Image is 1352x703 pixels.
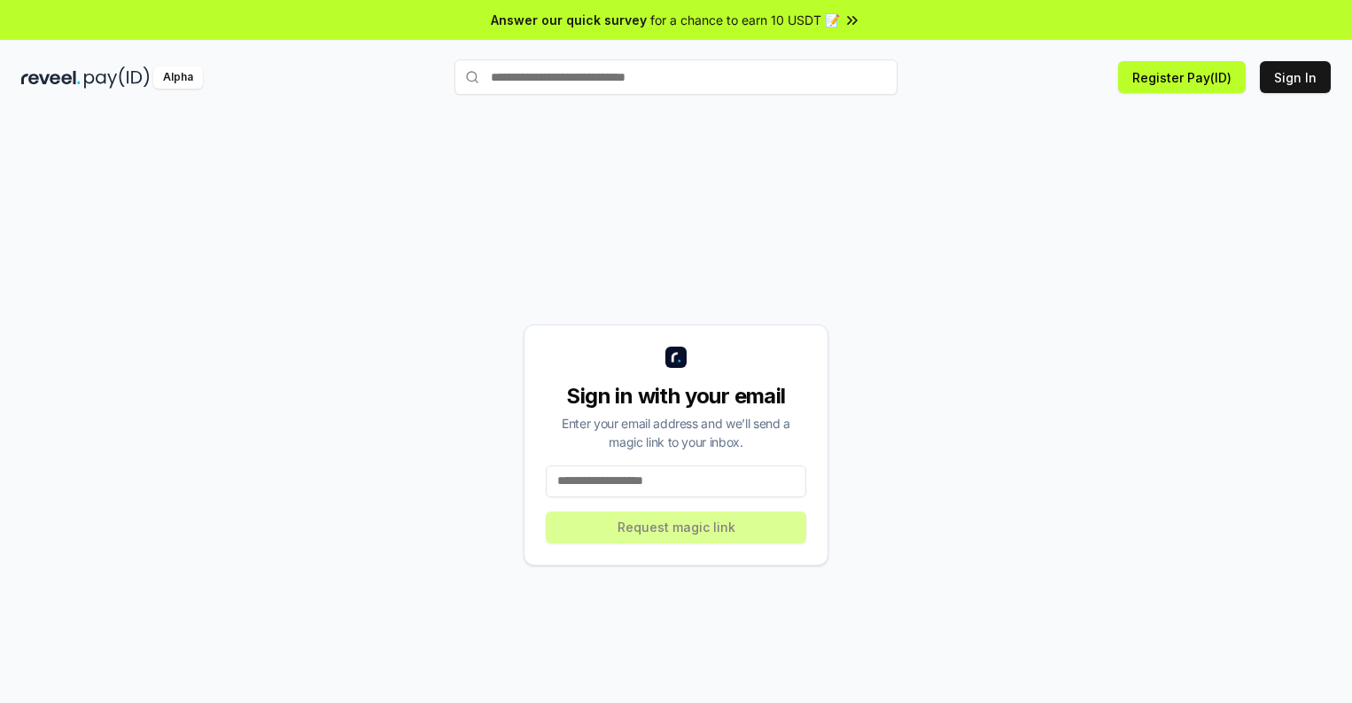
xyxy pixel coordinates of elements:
img: reveel_dark [21,66,81,89]
div: Alpha [153,66,203,89]
div: Sign in with your email [546,382,806,410]
button: Register Pay(ID) [1118,61,1246,93]
div: Enter your email address and we’ll send a magic link to your inbox. [546,414,806,451]
img: pay_id [84,66,150,89]
span: for a chance to earn 10 USDT 📝 [650,11,840,29]
img: logo_small [665,347,687,368]
button: Sign In [1260,61,1331,93]
span: Answer our quick survey [491,11,647,29]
